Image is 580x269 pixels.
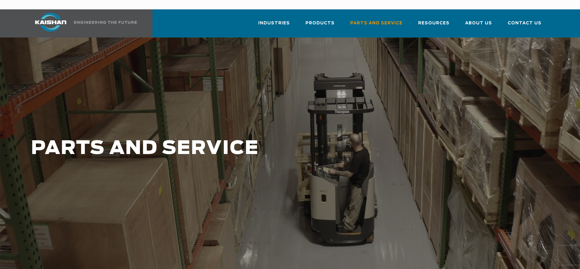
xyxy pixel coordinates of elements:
[465,20,492,27] span: About Us
[350,20,403,27] span: Parts and Service
[418,20,449,27] span: Resources
[31,138,462,159] h1: PARTS AND SERVICE
[350,15,403,36] a: Parts and Service
[508,15,542,36] a: Contact Us
[258,20,290,27] span: Industries
[305,15,335,36] a: Products
[465,15,492,36] a: About Us
[27,13,74,32] img: kaishan logo
[418,15,449,36] a: Resources
[27,9,138,37] a: Kaishan USA
[74,21,137,24] img: Engineering the future
[508,20,542,27] span: Contact Us
[305,20,335,27] span: Products
[258,15,290,36] a: Industries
